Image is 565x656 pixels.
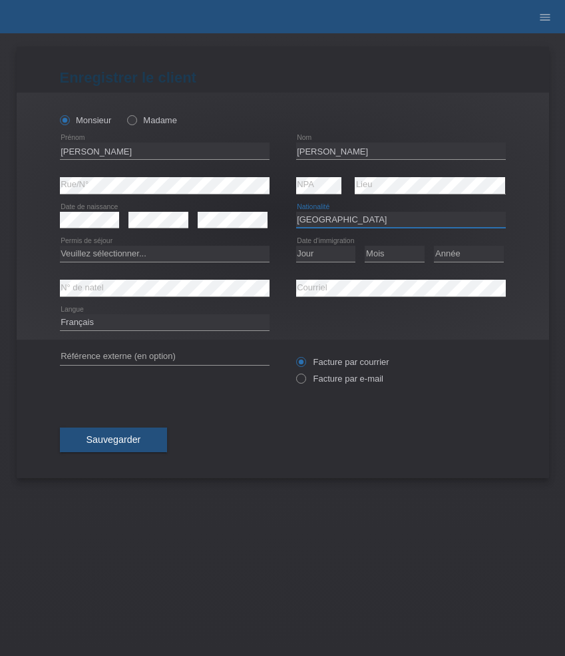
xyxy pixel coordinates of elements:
[296,357,389,367] label: Facture par courrier
[60,115,112,125] label: Monsieur
[60,428,168,453] button: Sauvegarder
[296,374,383,384] label: Facture par e-mail
[538,11,552,24] i: menu
[60,69,506,86] h1: Enregistrer le client
[87,434,141,445] span: Sauvegarder
[60,115,69,124] input: Monsieur
[127,115,136,124] input: Madame
[296,357,305,374] input: Facture par courrier
[127,115,177,125] label: Madame
[296,374,305,390] input: Facture par e-mail
[532,13,558,21] a: menu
